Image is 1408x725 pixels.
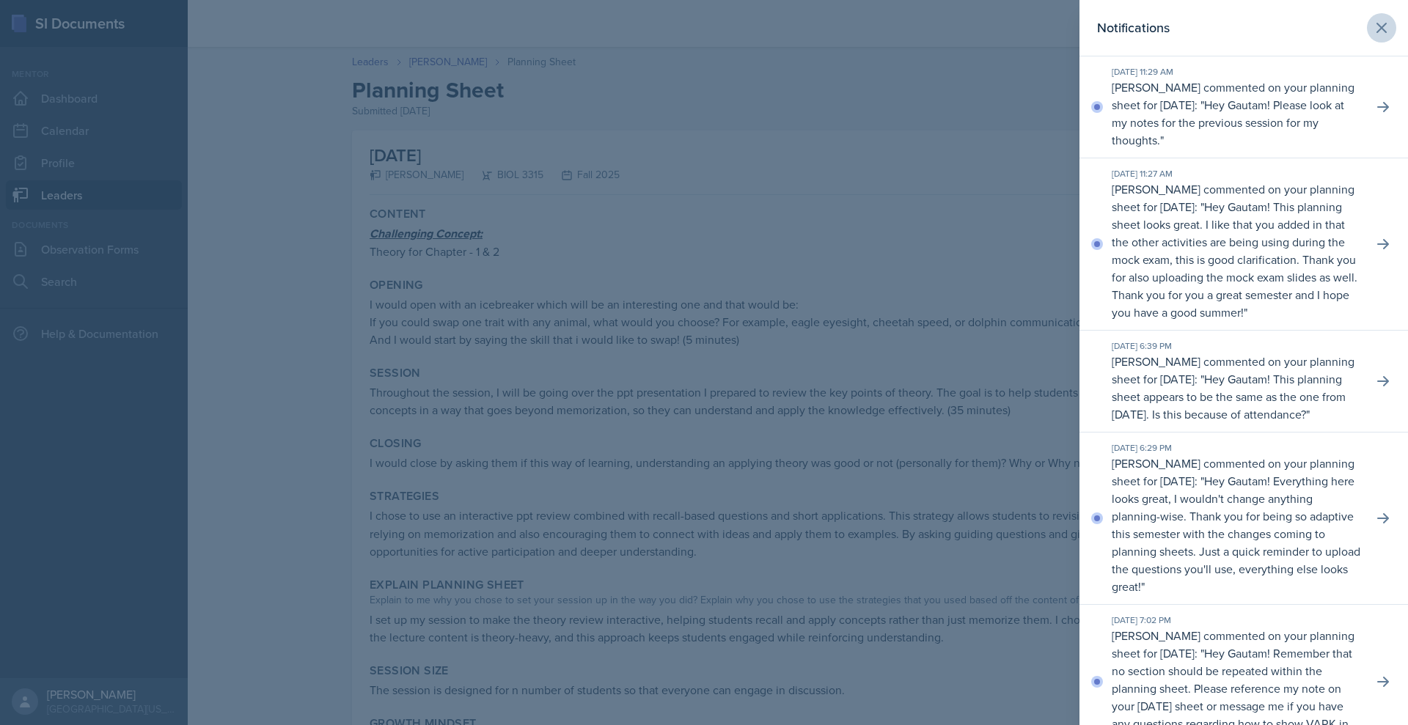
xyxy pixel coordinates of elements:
[1097,18,1170,38] h2: Notifications
[1112,167,1361,180] div: [DATE] 11:27 AM
[1112,180,1361,321] p: [PERSON_NAME] commented on your planning sheet for [DATE]: " "
[1112,454,1361,595] p: [PERSON_NAME] commented on your planning sheet for [DATE]: " "
[1112,614,1361,627] div: [DATE] 7:02 PM
[1112,441,1361,454] div: [DATE] 6:29 PM
[1112,371,1346,422] p: Hey Gautam! This planning sheet appears to be the same as the one from [DATE]. Is this because of...
[1112,473,1360,595] p: Hey Gautam! Everything here looks great, I wouldn't change anything planning-wise. Thank you for ...
[1112,97,1344,148] p: Hey Gautam! Please look at my notes for the previous session for my thoughts.
[1112,353,1361,423] p: [PERSON_NAME] commented on your planning sheet for [DATE]: " "
[1112,199,1357,320] p: Hey Gautam! This planning sheet looks great. I like that you added in that the other activities a...
[1112,78,1361,149] p: [PERSON_NAME] commented on your planning sheet for [DATE]: " "
[1112,65,1361,78] div: [DATE] 11:29 AM
[1112,339,1361,353] div: [DATE] 6:39 PM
